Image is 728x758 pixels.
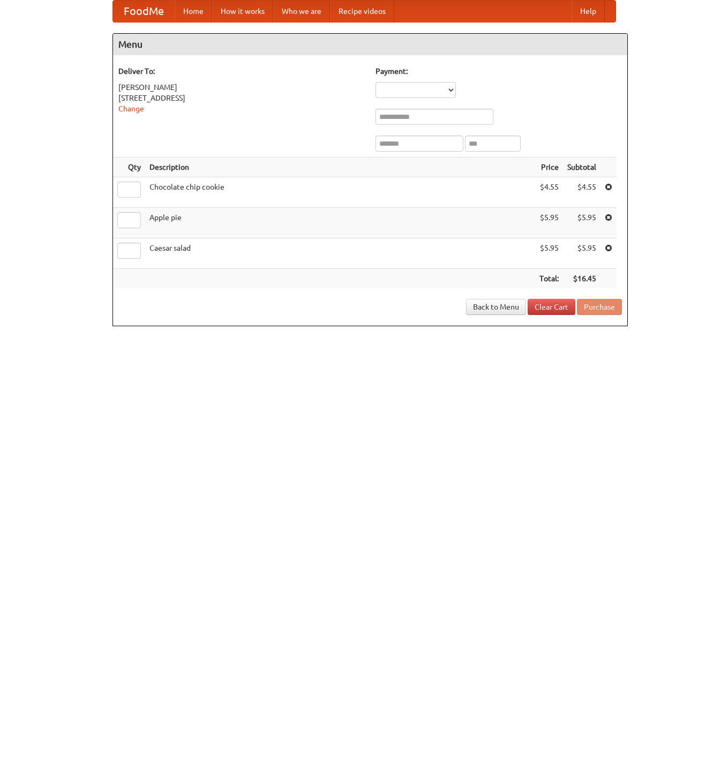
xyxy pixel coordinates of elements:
[535,157,563,177] th: Price
[535,208,563,238] td: $5.95
[145,238,535,269] td: Caesar salad
[563,269,601,289] th: $16.45
[118,93,365,103] div: [STREET_ADDRESS]
[330,1,394,22] a: Recipe videos
[145,177,535,208] td: Chocolate chip cookie
[563,157,601,177] th: Subtotal
[535,177,563,208] td: $4.55
[113,1,175,22] a: FoodMe
[145,208,535,238] td: Apple pie
[113,157,145,177] th: Qty
[535,238,563,269] td: $5.95
[563,177,601,208] td: $4.55
[528,299,575,315] a: Clear Cart
[563,208,601,238] td: $5.95
[563,238,601,269] td: $5.95
[118,66,365,77] h5: Deliver To:
[175,1,212,22] a: Home
[273,1,330,22] a: Who we are
[113,34,627,55] h4: Menu
[212,1,273,22] a: How it works
[376,66,622,77] h5: Payment:
[572,1,605,22] a: Help
[118,82,365,93] div: [PERSON_NAME]
[118,104,144,113] a: Change
[145,157,535,177] th: Description
[535,269,563,289] th: Total:
[577,299,622,315] button: Purchase
[466,299,526,315] a: Back to Menu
